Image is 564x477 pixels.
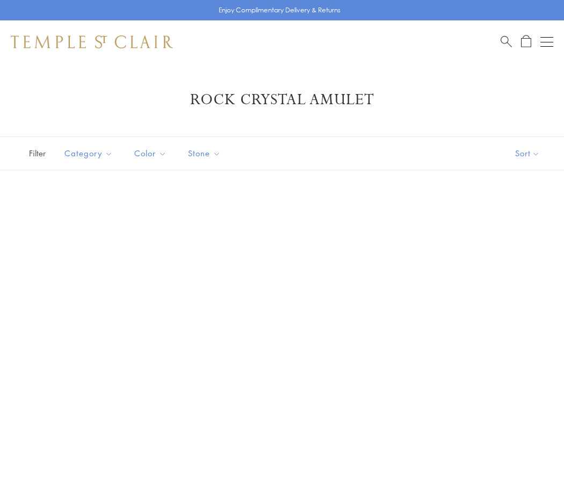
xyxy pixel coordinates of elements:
[126,141,175,165] button: Color
[183,147,229,160] span: Stone
[129,147,175,160] span: Color
[180,141,229,165] button: Stone
[491,137,564,170] button: Show sort by
[56,141,121,165] button: Category
[219,5,341,16] p: Enjoy Complimentary Delivery & Returns
[501,35,512,48] a: Search
[521,35,531,48] a: Open Shopping Bag
[27,90,537,110] h1: Rock Crystal Amulet
[540,35,553,48] button: Open navigation
[59,147,121,160] span: Category
[11,35,173,48] img: Temple St. Clair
